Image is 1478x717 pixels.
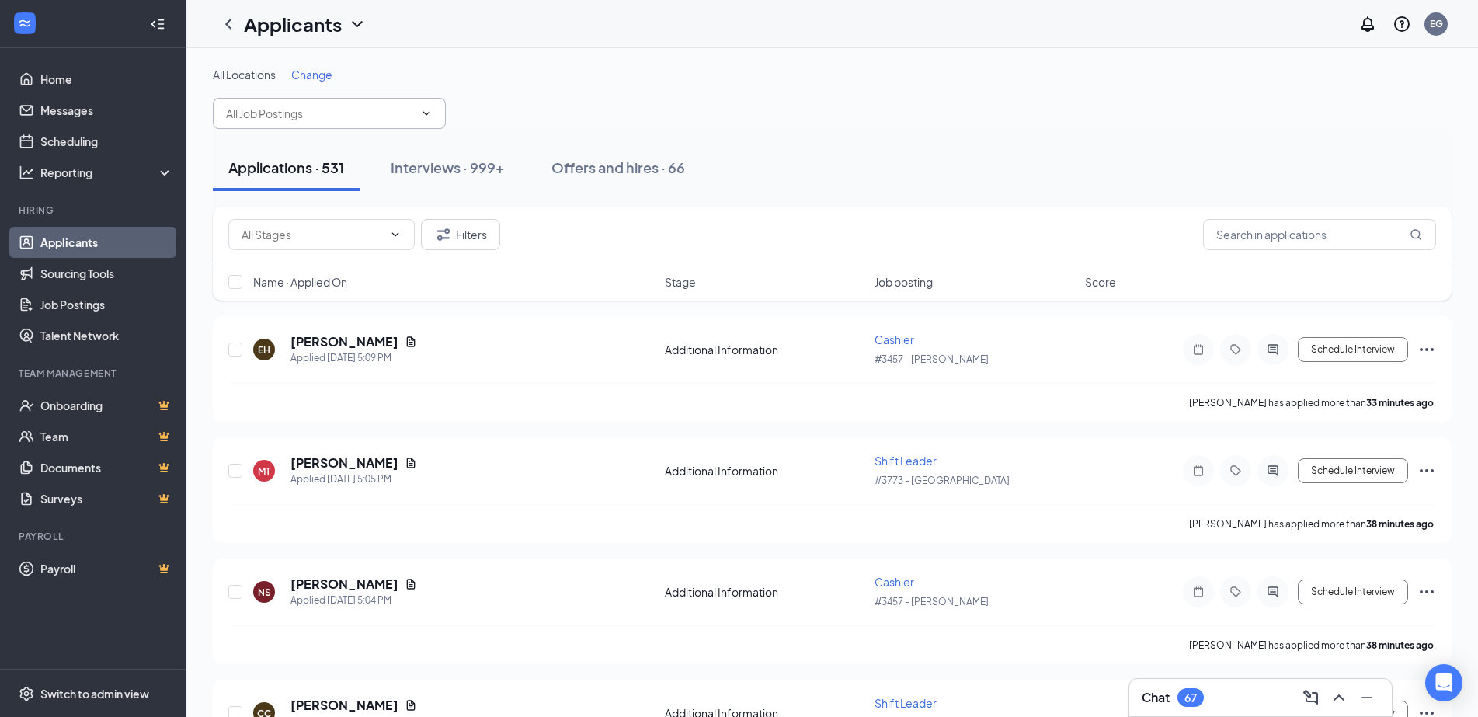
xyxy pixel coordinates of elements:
span: Cashier [875,332,914,346]
div: Applied [DATE] 5:09 PM [290,350,417,366]
div: Applied [DATE] 5:04 PM [290,593,417,608]
a: Messages [40,95,173,126]
a: Job Postings [40,289,173,320]
div: 67 [1184,691,1197,705]
div: Additional Information [665,584,866,600]
svg: ComposeMessage [1302,688,1320,707]
svg: Note [1189,343,1208,356]
div: MT [258,465,270,478]
div: Additional Information [665,463,866,479]
div: Payroll [19,530,170,543]
svg: Tag [1226,343,1245,356]
div: Additional Information [665,342,866,357]
button: Filter Filters [421,219,500,250]
span: All Locations [213,68,276,82]
svg: Tag [1226,465,1245,477]
span: Cashier [875,575,914,589]
a: SurveysCrown [40,483,173,514]
b: 33 minutes ago [1366,397,1434,409]
svg: Note [1189,586,1208,598]
span: #3457 - [PERSON_NAME] [875,353,989,365]
span: Stage [665,274,696,290]
button: Schedule Interview [1298,458,1408,483]
a: Sourcing Tools [40,258,173,289]
svg: Notifications [1358,15,1377,33]
svg: Tag [1226,586,1245,598]
span: #3457 - [PERSON_NAME] [875,596,989,607]
svg: Note [1189,465,1208,477]
h3: Chat [1142,689,1170,706]
svg: Ellipses [1417,340,1436,359]
div: Offers and hires · 66 [551,158,685,177]
div: Hiring [19,204,170,217]
p: [PERSON_NAME] has applied more than . [1189,639,1436,652]
svg: ChevronDown [420,107,433,120]
a: Scheduling [40,126,173,157]
svg: ChevronLeft [219,15,238,33]
svg: Analysis [19,165,34,180]
span: Name · Applied On [253,274,347,290]
span: Change [291,68,332,82]
div: Applications · 531 [228,158,344,177]
a: TeamCrown [40,421,173,452]
svg: ChevronDown [389,228,402,241]
h5: [PERSON_NAME] [290,697,398,714]
button: Minimize [1355,685,1379,710]
a: DocumentsCrown [40,452,173,483]
a: Talent Network [40,320,173,351]
svg: MagnifyingGlass [1410,228,1422,241]
div: Applied [DATE] 5:05 PM [290,472,417,487]
div: EH [258,343,270,357]
button: Schedule Interview [1298,580,1408,604]
svg: WorkstreamLogo [17,16,33,31]
svg: QuestionInfo [1393,15,1411,33]
svg: ActiveChat [1264,465,1282,477]
h5: [PERSON_NAME] [290,454,398,472]
svg: Document [405,336,417,348]
button: ComposeMessage [1299,685,1323,710]
span: Shift Leader [875,454,937,468]
b: 38 minutes ago [1366,639,1434,651]
button: Schedule Interview [1298,337,1408,362]
input: All Stages [242,226,383,243]
svg: Ellipses [1417,461,1436,480]
svg: ActiveChat [1264,343,1282,356]
a: Applicants [40,227,173,258]
div: Interviews · 999+ [391,158,505,177]
h1: Applicants [244,11,342,37]
h5: [PERSON_NAME] [290,333,398,350]
span: Shift Leader [875,696,937,710]
div: EG [1430,17,1443,30]
h5: [PERSON_NAME] [290,576,398,593]
svg: Document [405,457,417,469]
button: ChevronUp [1327,685,1351,710]
svg: ChevronDown [348,15,367,33]
a: OnboardingCrown [40,390,173,421]
svg: Collapse [150,16,165,32]
span: Score [1085,274,1116,290]
svg: Filter [434,225,453,244]
svg: Document [405,699,417,712]
p: [PERSON_NAME] has applied more than . [1189,396,1436,409]
input: All Job Postings [226,105,414,122]
div: Switch to admin view [40,686,149,701]
svg: Document [405,578,417,590]
span: #3773 - [GEOGRAPHIC_DATA] [875,475,1010,486]
svg: ChevronUp [1330,688,1348,707]
div: Team Management [19,367,170,380]
div: NS [258,586,271,599]
div: Open Intercom Messenger [1425,664,1462,701]
svg: Minimize [1358,688,1376,707]
svg: ActiveChat [1264,586,1282,598]
svg: Ellipses [1417,583,1436,601]
svg: Settings [19,686,34,701]
span: Job posting [875,274,933,290]
a: Home [40,64,173,95]
p: [PERSON_NAME] has applied more than . [1189,517,1436,531]
input: Search in applications [1203,219,1436,250]
a: PayrollCrown [40,553,173,584]
div: Reporting [40,165,174,180]
b: 38 minutes ago [1366,518,1434,530]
